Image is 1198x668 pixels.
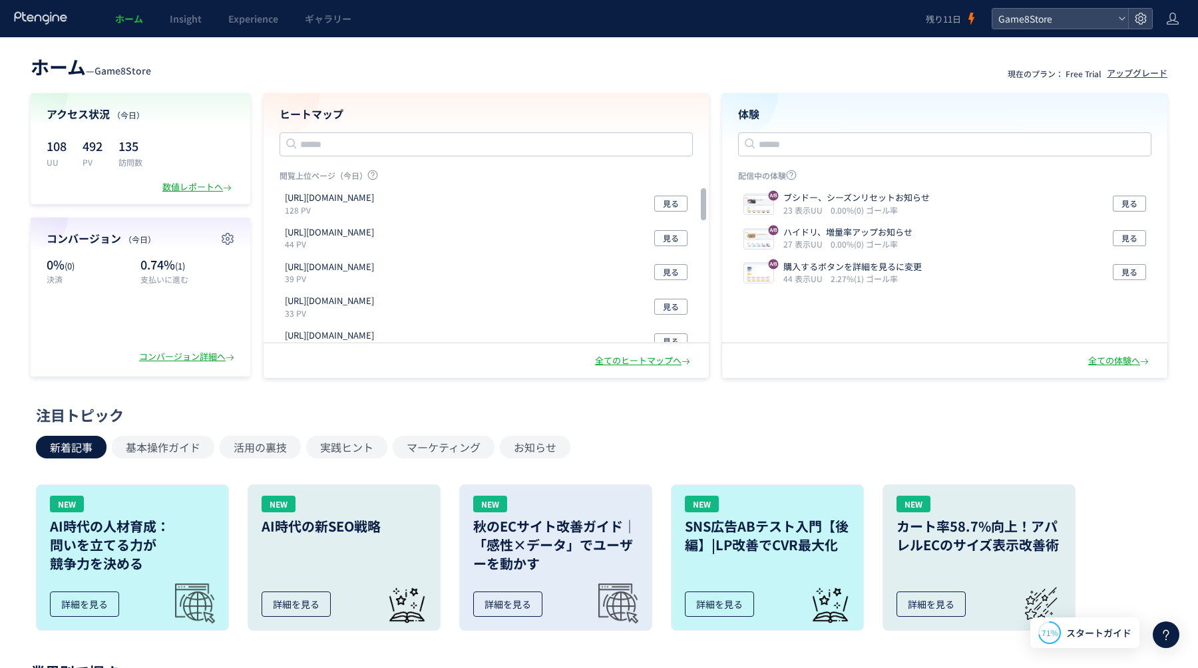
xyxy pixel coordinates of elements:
span: Game8Store [95,64,151,77]
button: 見る [654,333,688,349]
p: 現在のプラン： Free Trial [1008,68,1101,79]
p: 0% [47,256,134,273]
span: ホーム [31,53,86,80]
p: 492 [83,135,102,156]
span: 見る [663,333,679,349]
div: 詳細を見る [897,591,966,617]
p: 108 [47,135,67,156]
span: 見る [1121,196,1137,212]
div: 全てのヒートマップへ [595,355,693,367]
p: https://store.game8.jp/games [285,261,374,273]
i: 27 表示UU [783,238,828,250]
button: 見る [654,264,688,280]
span: Game8Store [994,9,1113,29]
span: スタートガイド [1066,626,1131,640]
p: https://store.game8.jp/games/osoroku [285,329,374,342]
p: 訪問数 [118,156,142,168]
div: 数値レポートへ [162,181,234,194]
button: 見る [654,299,688,315]
button: 見る [654,230,688,246]
h4: アクセス状況 [47,106,234,122]
img: 49452daebee06364eb02ef1d95d600d11756274906576.jpeg [744,230,773,249]
i: 23 表示UU [783,204,828,216]
button: 新着記事 [36,436,106,458]
div: NEW [50,496,84,512]
button: 活用の裏技 [220,436,301,458]
span: Experience [228,12,278,25]
span: （今日） [112,109,144,120]
span: 71% [1042,627,1058,638]
span: (1) [175,259,185,272]
p: 支払いに進む [140,273,234,285]
h4: ヒートマップ [280,106,693,122]
p: 33 PV [285,307,379,319]
img: 16ef60c5bf64e670a4d56cae405963e11756285446396.jpeg [744,196,773,214]
p: 44 PV [285,238,379,250]
i: 0.00%(0) ゴール率 [831,238,898,250]
p: 配信中の体験 [738,170,1151,186]
p: https://store.game8.jp/games/haikyu-haidori [285,295,374,307]
div: 詳細を見る [473,591,542,617]
span: 見る [1121,264,1137,280]
div: NEW [262,496,296,512]
div: NEW [473,496,507,512]
div: 詳細を見る [685,591,754,617]
button: 実践ヒント [306,436,387,458]
p: ブシドー、シーズンリセットお知らせ [783,192,930,204]
div: NEW [897,496,930,512]
h3: AI時代の新SEO戦略 [262,517,427,536]
span: 見る [663,299,679,315]
button: 基本操作ガイド [112,436,214,458]
span: 見る [1121,230,1137,246]
p: PV [83,156,102,168]
button: 見る [1113,196,1146,212]
i: 0.00%(0) ゴール率 [831,204,898,216]
h3: AI時代の人材育成： 問いを立てる力が 競争力を決める [50,517,215,573]
div: 全ての体験へ [1088,355,1151,367]
h3: カート率58.7%向上！アパレルECのサイズ表示改善術 [897,517,1062,554]
p: https://store.game8.jp/events/joysound202508 [285,226,374,239]
span: Insight [170,12,202,25]
button: マーケティング [393,436,495,458]
a: NEWAI時代の人材育成：問いを立てる力が競争力を決める詳細を見る [36,484,229,631]
p: UU [47,156,67,168]
h4: コンバージョン [47,231,234,246]
h4: 体験 [738,106,1151,122]
h3: SNS広告ABテスト入門【後編】|LP改善でCVR最大化 [685,517,850,554]
a: NEW秋のECサイト改善ガイド｜「感性×データ」でユーザーを動かす詳細を見る [459,484,652,631]
button: 見る [1113,264,1146,280]
p: ハイドリ、増量率アップお知らせ [783,226,912,239]
button: お知らせ [500,436,570,458]
div: 注目トピック [36,405,1155,425]
a: NEWAI時代の新SEO戦略詳細を見る [248,484,441,631]
a: NEWSNS広告ABテスト入門【後編】|LP改善でCVR最大化詳細を見る [671,484,864,631]
div: NEW [685,496,719,512]
i: 2.27%(1) ゴール率 [831,273,898,284]
button: 見る [654,196,688,212]
div: アップグレード [1107,67,1167,80]
p: 128 PV [285,204,379,216]
p: 33 PV [285,342,379,353]
span: 見る [663,196,679,212]
p: 決済 [47,273,134,285]
span: 見る [663,264,679,280]
span: ギャラリー [305,12,351,25]
div: コンバージョン詳細へ [139,351,237,363]
span: (0) [65,259,75,272]
p: 39 PV [285,273,379,284]
img: 2dee4cb77de4d760e93d186f1d9cdbb51756187616139.jpeg [744,264,773,283]
span: 残り11日 [926,13,961,25]
p: 135 [118,135,142,156]
div: 詳細を見る [262,591,331,617]
button: 見る [1113,230,1146,246]
span: ホーム [115,12,143,25]
p: 購入するボタンを詳細を見るに変更 [783,261,922,273]
div: — [31,53,151,80]
h3: 秋のECサイト改善ガイド｜「感性×データ」でユーザーを動かす [473,517,638,573]
i: 44 表示UU [783,273,828,284]
span: 見る [663,230,679,246]
div: 詳細を見る [50,591,119,617]
p: 0.74% [140,256,234,273]
span: （今日） [124,234,156,245]
p: https://store.game8.jp [285,192,374,204]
